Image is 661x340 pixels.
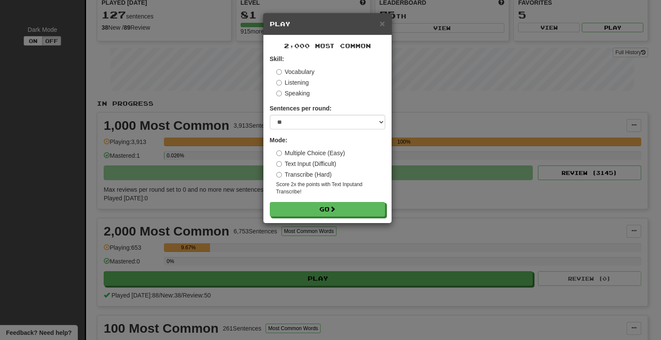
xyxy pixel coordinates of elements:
label: Speaking [276,89,310,98]
label: Sentences per round: [270,104,332,113]
input: Speaking [276,91,282,96]
small: Score 2x the points with Text Input and Transcribe ! [276,181,385,196]
strong: Mode: [270,137,287,144]
label: Listening [276,78,309,87]
span: × [380,18,385,28]
h5: Play [270,20,385,28]
input: Transcribe (Hard) [276,172,282,178]
span: 2,000 Most Common [284,42,371,49]
button: Go [270,202,385,217]
input: Text Input (Difficult) [276,161,282,167]
input: Vocabulary [276,69,282,75]
input: Listening [276,80,282,86]
label: Transcribe (Hard) [276,170,332,179]
label: Multiple Choice (Easy) [276,149,345,157]
input: Multiple Choice (Easy) [276,150,282,156]
strong: Skill: [270,55,284,62]
label: Vocabulary [276,67,315,76]
button: Close [380,19,385,28]
label: Text Input (Difficult) [276,159,337,168]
